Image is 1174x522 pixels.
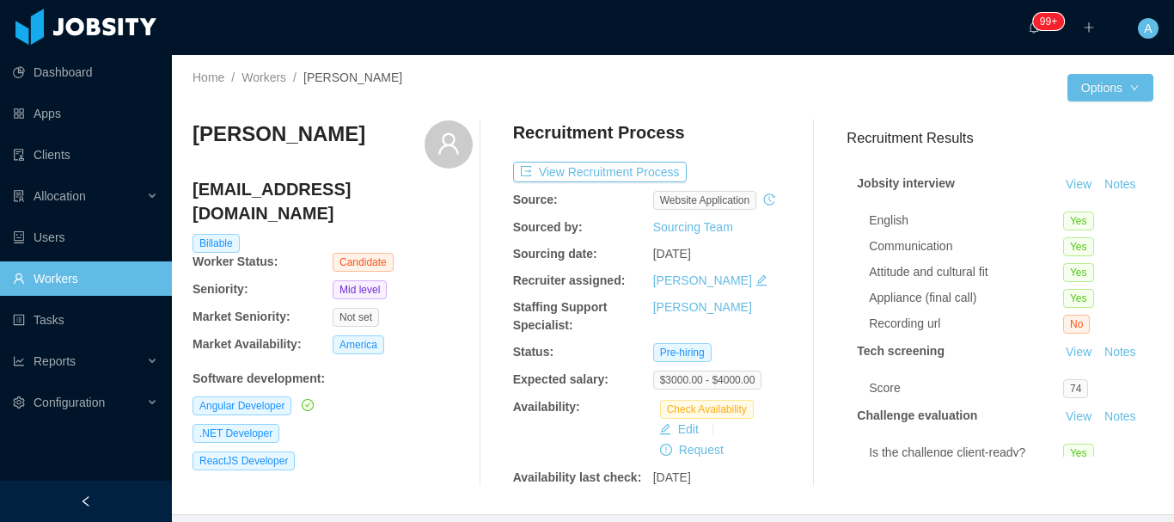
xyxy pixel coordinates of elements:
b: Availability: [513,400,580,414]
button: icon: exportView Recruitment Process [513,162,687,182]
button: Notes [1098,407,1143,427]
h4: [EMAIL_ADDRESS][DOMAIN_NAME] [193,177,473,225]
a: icon: userWorkers [13,261,158,296]
strong: Challenge evaluation [857,408,977,422]
button: icon: editEdit [652,419,706,439]
button: icon: exclamation-circleRequest [653,439,731,460]
sup: 159 [1033,13,1064,30]
a: icon: auditClients [13,138,158,172]
span: $3000.00 - $4000.00 [653,371,762,390]
span: Yes [1063,289,1094,308]
a: icon: robotUsers [13,220,158,255]
a: View [1060,345,1098,359]
span: Yes [1063,237,1094,256]
div: Is the challenge client-ready? [869,444,1063,462]
i: icon: check-circle [302,399,314,411]
span: Candidate [333,253,394,272]
b: Software development : [193,372,325,385]
span: America [333,335,384,354]
span: Billable [193,234,240,253]
span: No [1063,315,1090,334]
h3: Recruitment Results [847,127,1153,149]
a: icon: appstoreApps [13,96,158,131]
b: Status: [513,345,553,359]
a: Home [193,71,224,84]
span: [DATE] [653,470,691,484]
span: Configuration [34,396,105,409]
span: Yes [1063,444,1094,463]
span: Pre-hiring [653,343,712,362]
span: Yes [1063,212,1094,230]
button: Optionsicon: down [1067,74,1153,101]
a: icon: profileTasks [13,303,158,337]
b: Availability last check: [513,470,642,484]
b: Market Availability: [193,337,302,351]
b: Sourced by: [513,220,583,234]
a: View [1060,409,1098,423]
div: English [869,212,1063,230]
b: Expected salary: [513,372,608,386]
b: Seniority: [193,282,248,296]
a: Workers [242,71,286,84]
span: / [293,71,297,84]
a: icon: check-circle [298,398,314,412]
span: ReactJS Developer [193,451,295,470]
div: Appliance (final call) [869,289,1063,307]
div: Attitude and cultural fit [869,263,1063,281]
div: Recording url [869,315,1063,333]
span: Allocation [34,189,86,203]
span: .NET Developer [193,424,279,443]
a: [PERSON_NAME] [653,273,752,287]
i: icon: user [437,132,461,156]
b: Worker Status: [193,255,278,268]
i: icon: setting [13,396,25,408]
i: icon: bell [1028,21,1040,34]
strong: Tech screening [857,344,945,358]
span: / [231,71,235,84]
i: icon: line-chart [13,355,25,367]
b: Sourcing date: [513,247,597,261]
a: Sourcing Team [653,220,733,234]
span: website application [653,191,757,210]
i: icon: solution [13,190,25,202]
a: icon: exportView Recruitment Process [513,165,687,179]
div: Communication [869,237,1063,255]
strong: Jobsity interview [857,176,955,190]
b: Source: [513,193,558,206]
button: Notes [1098,342,1143,363]
b: Staffing Support Specialist: [513,300,608,332]
a: View [1060,177,1098,191]
b: Recruiter assigned: [513,273,626,287]
span: Yes [1063,263,1094,282]
h4: Recruitment Process [513,120,685,144]
i: icon: edit [755,274,767,286]
span: Angular Developer [193,396,291,415]
span: Not set [333,308,379,327]
span: 74 [1063,379,1088,398]
span: Mid level [333,280,387,299]
span: Reports [34,354,76,368]
div: Score [869,379,1063,397]
button: Notes [1098,175,1143,195]
span: [DATE] [653,247,691,261]
span: A [1144,18,1152,39]
a: icon: pie-chartDashboard [13,55,158,89]
i: icon: plus [1083,21,1095,34]
a: [PERSON_NAME] [653,300,752,314]
b: Market Seniority: [193,310,290,323]
i: icon: history [763,193,775,206]
h3: [PERSON_NAME] [193,120,365,148]
span: [PERSON_NAME] [303,71,402,84]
